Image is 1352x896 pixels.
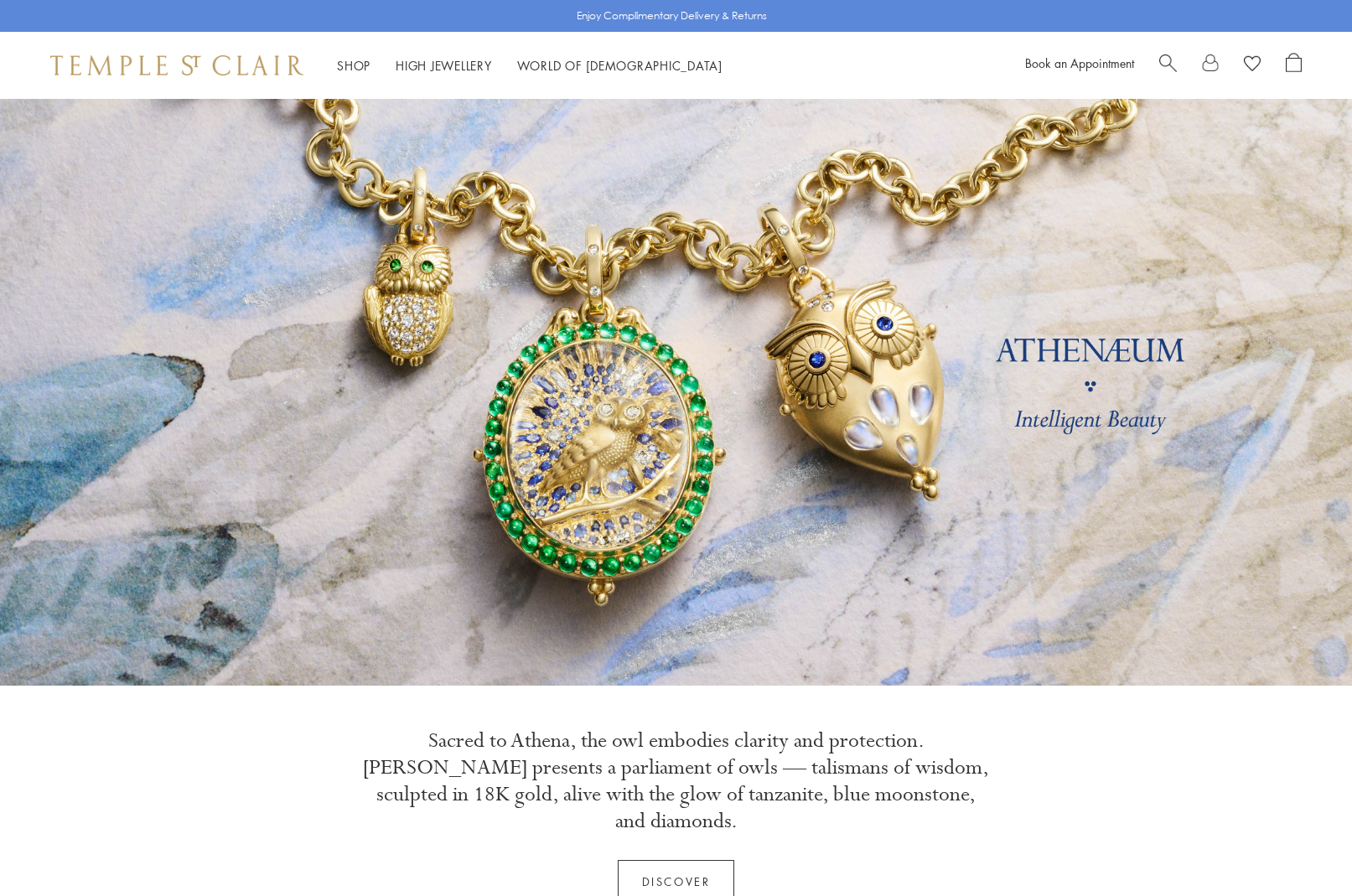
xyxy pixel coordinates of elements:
[517,57,723,74] a: World of [DEMOGRAPHIC_DATA]World of [DEMOGRAPHIC_DATA]
[1025,54,1134,71] a: Book an Appointment
[337,57,370,74] a: ShopShop
[396,57,492,74] a: High JewelleryHigh Jewellery
[50,55,303,75] img: Temple St. Clair
[1286,53,1302,78] a: Open Shopping Bag
[362,728,991,835] p: Sacred to Athena, the owl embodies clarity and protection. [PERSON_NAME] presents a parliament of...
[1159,53,1177,78] a: Search
[1244,53,1261,78] a: View Wishlist
[577,8,767,24] p: Enjoy Complimentary Delivery & Returns
[337,55,723,76] nav: Main navigation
